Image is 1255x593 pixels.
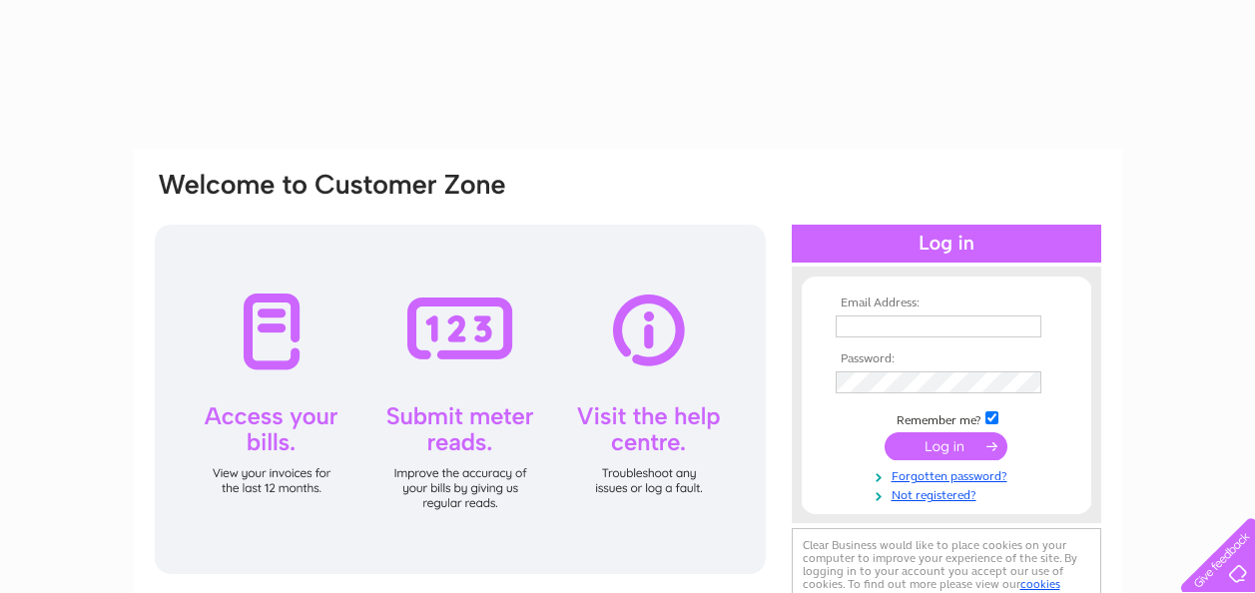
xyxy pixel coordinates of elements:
[831,296,1062,310] th: Email Address:
[831,408,1062,428] td: Remember me?
[836,465,1062,484] a: Forgotten password?
[885,432,1007,460] input: Submit
[836,484,1062,503] a: Not registered?
[831,352,1062,366] th: Password:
